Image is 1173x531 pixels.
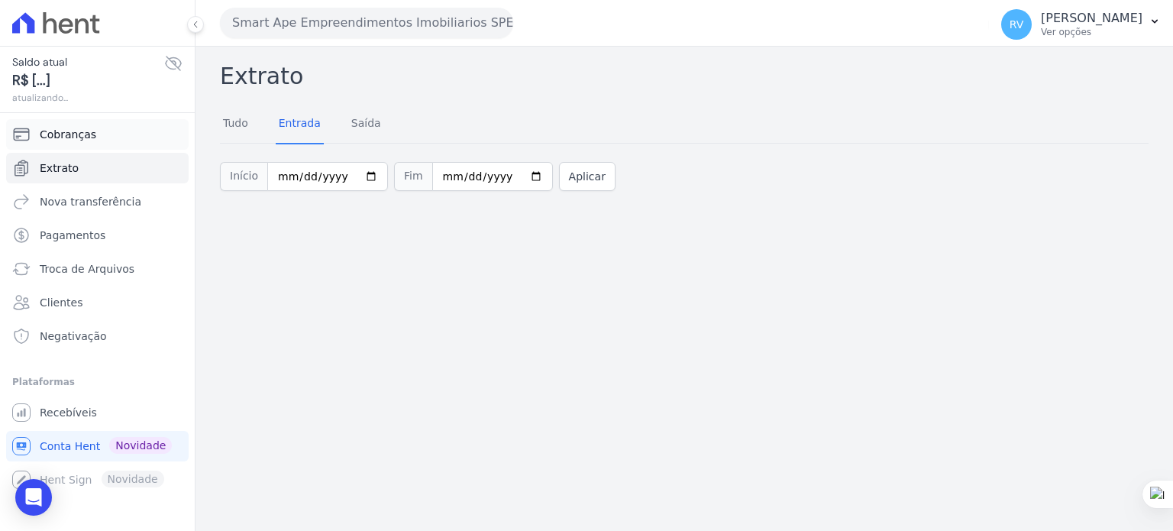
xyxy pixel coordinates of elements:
span: Nova transferência [40,194,141,209]
span: Saldo atual [12,54,164,70]
span: Clientes [40,295,82,310]
a: Cobranças [6,119,189,150]
span: Novidade [109,437,172,454]
div: Plataformas [12,373,183,391]
span: atualizando... [12,91,164,105]
span: Cobranças [40,127,96,142]
div: Open Intercom Messenger [15,479,52,516]
a: Clientes [6,287,189,318]
span: Conta Hent [40,439,100,454]
span: Troca de Arquivos [40,261,134,277]
a: Tudo [220,105,251,144]
a: Conta Hent Novidade [6,431,189,461]
span: Recebíveis [40,405,97,420]
nav: Sidebar [12,119,183,495]
button: Aplicar [559,162,616,191]
a: Saída [348,105,384,144]
a: Recebíveis [6,397,189,428]
h2: Extrato [220,59,1149,93]
span: Negativação [40,329,107,344]
span: Fim [394,162,432,191]
span: RV [1010,19,1024,30]
span: Extrato [40,160,79,176]
a: Extrato [6,153,189,183]
button: Smart Ape Empreendimentos Imobiliarios SPE LTDA [220,8,513,38]
a: Troca de Arquivos [6,254,189,284]
p: Ver opções [1041,26,1142,38]
a: Entrada [276,105,324,144]
span: Pagamentos [40,228,105,243]
button: RV [PERSON_NAME] Ver opções [989,3,1173,46]
span: Início [220,162,267,191]
a: Nova transferência [6,186,189,217]
a: Pagamentos [6,220,189,251]
span: R$ [...] [12,70,164,91]
a: Negativação [6,321,189,351]
p: [PERSON_NAME] [1041,11,1142,26]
